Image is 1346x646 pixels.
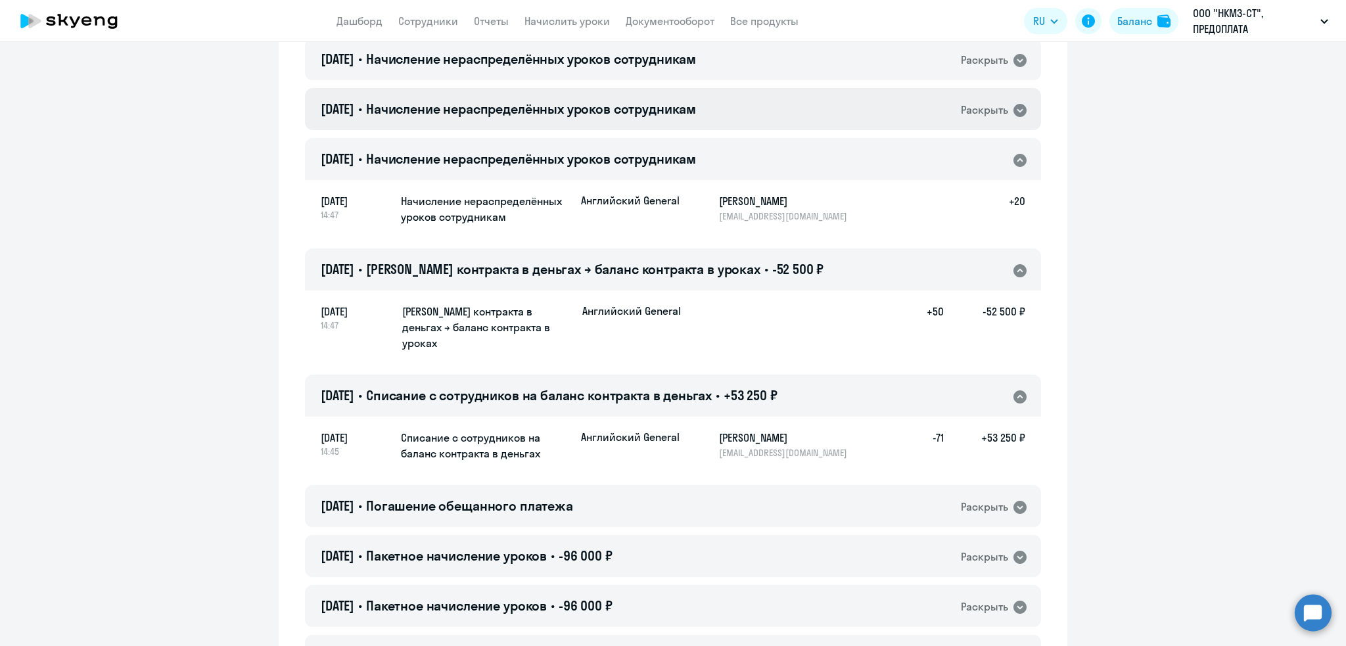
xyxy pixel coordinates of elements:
span: Пакетное начисление уроков [366,547,547,564]
button: Балансbalance [1109,8,1178,34]
span: -96 000 ₽ [559,547,613,564]
a: Отчеты [474,14,509,28]
p: [EMAIL_ADDRESS][DOMAIN_NAME] [719,210,854,222]
span: -96 000 ₽ [559,597,613,614]
span: [DATE] [321,597,354,614]
span: [DATE] [321,51,354,67]
span: • [551,547,555,564]
h5: Начисление нераспределённых уроков сотрудникам [401,193,570,225]
span: • [551,597,555,614]
span: Списание с сотрудников на баланс контракта в деньгах [366,387,712,404]
span: • [358,547,362,564]
a: Документооборот [626,14,714,28]
a: Все продукты [730,14,799,28]
a: Сотрудники [398,14,458,28]
span: Начисление нераспределённых уроков сотрудникам [366,51,696,67]
span: [DATE] [321,261,354,277]
span: [DATE] [321,547,354,564]
span: [PERSON_NAME] контракта в деньгах → баланс контракта в уроках [366,261,760,277]
span: 14:47 [321,209,390,221]
span: • [358,597,362,614]
span: RU [1033,13,1045,29]
span: 14:47 [321,319,392,331]
h5: [PERSON_NAME] [719,193,854,209]
h5: -52 500 ₽ [944,304,1025,352]
a: Начислить уроки [524,14,610,28]
span: • [358,497,362,514]
img: balance [1157,14,1171,28]
span: Начисление нераспределённых уроков сотрудникам [366,101,696,117]
span: • [358,261,362,277]
h5: [PERSON_NAME] контракта в деньгах → баланс контракта в уроках [402,304,572,351]
a: Дашборд [336,14,383,28]
p: Английский General [582,304,681,318]
p: [EMAIL_ADDRESS][DOMAIN_NAME] [719,447,854,459]
div: Баланс [1117,13,1152,29]
h5: -71 [902,430,944,459]
span: • [358,51,362,67]
span: [DATE] [321,497,354,514]
p: ООО "НКМЗ-СТ", ПРЕДОПЛАТА [1193,5,1315,37]
span: • [764,261,768,277]
span: 14:45 [321,446,390,457]
span: [DATE] [321,193,390,209]
h5: +20 [983,193,1025,222]
span: Пакетное начисление уроков [366,597,547,614]
span: • [358,101,362,117]
div: Раскрыть [961,599,1008,615]
span: [DATE] [321,430,390,446]
h5: +53 250 ₽ [944,430,1025,459]
span: • [358,150,362,167]
span: Начисление нераспределённых уроков сотрудникам [366,150,696,167]
span: • [716,387,720,404]
p: Английский General [581,430,680,444]
span: +53 250 ₽ [724,387,777,404]
span: [DATE] [321,150,354,167]
button: RU [1024,8,1067,34]
span: [DATE] [321,387,354,404]
span: -52 500 ₽ [772,261,824,277]
div: Раскрыть [961,102,1008,118]
div: Раскрыть [961,549,1008,565]
p: Английский General [581,193,680,208]
span: [DATE] [321,101,354,117]
h5: +50 [902,304,944,352]
span: [DATE] [321,304,392,319]
div: Раскрыть [961,52,1008,68]
span: Погашение обещанного платежа [366,497,573,514]
button: ООО "НКМЗ-СТ", ПРЕДОПЛАТА [1186,5,1335,37]
div: Раскрыть [961,499,1008,515]
span: • [358,387,362,404]
h5: [PERSON_NAME] [719,430,854,446]
h5: Списание с сотрудников на баланс контракта в деньгах [401,430,570,461]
